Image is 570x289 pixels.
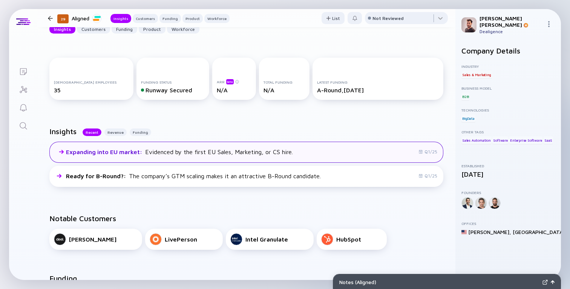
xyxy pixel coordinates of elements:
div: Total Funding [264,80,305,84]
img: Open Notes [551,280,555,284]
h2: Company Details [461,46,555,55]
div: [DEMOGRAPHIC_DATA] Employees [54,80,129,84]
div: Software [492,136,508,144]
div: Intel Granulate [245,236,288,243]
a: Intel Granulate [226,229,314,250]
div: Funding Status [141,80,205,84]
div: 29 [57,14,69,23]
button: Funding [112,24,137,34]
div: Offices [461,221,555,226]
div: Evidenced by the first EU Sales, Marketing, or CS hire. [66,148,293,155]
img: Menu [546,21,552,27]
h2: Notable Customers [49,214,443,223]
div: Latest Funding [317,80,439,84]
div: Customers [77,23,110,35]
a: Lists [9,62,37,80]
div: LivePerson [165,236,197,243]
a: Reminders [9,98,37,116]
div: N/A [217,87,251,93]
div: [PERSON_NAME] , [468,229,511,235]
button: Revenue [104,128,127,136]
div: B2B [461,93,469,100]
div: 35 [54,87,129,93]
img: Expand Notes [542,280,548,285]
button: Recent [83,128,101,136]
div: HubSpot [336,236,361,243]
button: Insights [110,14,131,23]
div: Workforce [204,15,230,22]
div: [GEOGRAPHIC_DATA] [513,229,565,235]
h2: Funding [49,274,77,283]
h2: Insights [49,127,77,136]
div: Industry [461,64,555,69]
div: Business Model [461,86,555,90]
a: Investor Map [9,80,37,98]
button: Customers [133,14,158,23]
div: Product [139,23,165,35]
button: Insights [49,24,75,34]
span: Ready for B-Round? : [66,173,127,179]
div: Funding [112,23,137,35]
button: Funding [159,14,181,23]
div: Customers [133,15,158,22]
div: [PERSON_NAME] [PERSON_NAME] [480,15,543,28]
img: United States Flag [461,229,467,235]
div: beta [226,79,234,84]
div: Enterprise Software [509,136,542,144]
div: Workforce [167,23,199,35]
button: Customers [77,24,110,34]
a: Search [9,116,37,134]
div: SaaS [544,136,553,144]
div: Q1/25 [418,149,437,154]
div: [PERSON_NAME] [69,236,116,243]
div: Founders [461,190,555,195]
div: Funding [159,15,181,22]
div: Notes ( Aligned ) [339,279,539,285]
div: Runway Secured [141,87,205,93]
button: Workforce [167,24,199,34]
div: Product [182,15,203,22]
div: Dealigence [480,29,543,34]
div: ARR [217,79,251,84]
div: Established [461,164,555,168]
a: LivePerson [145,229,223,250]
div: Technologies [461,108,555,112]
span: Expanding into EU market : [66,148,144,155]
div: Insights [110,15,131,22]
button: Workforce [204,14,230,23]
img: Gil Profile Picture [461,17,477,32]
div: Insights [49,23,75,35]
div: Sales Automation [461,136,492,144]
div: Not Reviewed [372,15,404,21]
a: HubSpot [317,229,387,250]
a: [PERSON_NAME] [49,229,142,250]
button: Product [182,14,203,23]
div: BigData [461,115,475,122]
div: N/A [264,87,305,93]
button: List [322,12,345,24]
div: Q1/25 [418,173,437,179]
button: Funding [130,128,151,136]
div: Sales & Marketing [461,71,492,78]
button: Product [139,24,165,34]
div: The company’s GTM scaling makes it an attractive B-Round candidate. [66,173,321,179]
div: [DATE] [461,170,555,178]
div: Other Tags [461,130,555,134]
div: Aligned [72,14,101,23]
div: A-Round, [DATE] [317,87,439,93]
